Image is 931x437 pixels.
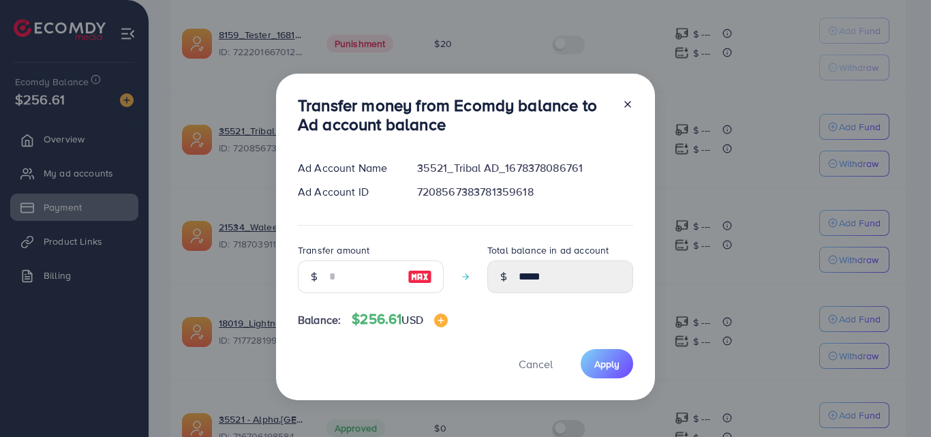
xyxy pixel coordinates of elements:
span: Balance: [298,312,341,328]
span: USD [401,312,423,327]
label: Total balance in ad account [487,243,609,257]
span: Apply [594,357,620,371]
div: Ad Account Name [287,160,406,176]
img: image [408,269,432,285]
button: Cancel [502,349,570,378]
h4: $256.61 [352,311,448,328]
h3: Transfer money from Ecomdy balance to Ad account balance [298,95,611,135]
div: Ad Account ID [287,184,406,200]
button: Apply [581,349,633,378]
span: Cancel [519,357,553,372]
div: 7208567383781359618 [406,184,644,200]
iframe: Chat [873,376,921,427]
img: image [434,314,448,327]
label: Transfer amount [298,243,369,257]
div: 35521_Tribal AD_1678378086761 [406,160,644,176]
